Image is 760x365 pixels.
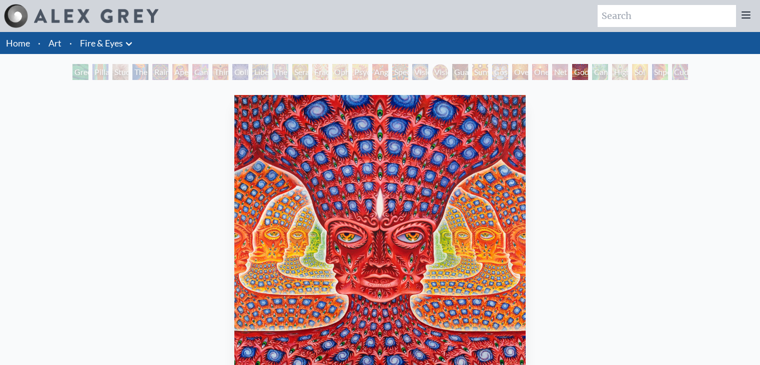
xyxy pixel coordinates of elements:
div: Vision Crystal [412,64,428,80]
div: Pillar of Awareness [92,64,108,80]
div: Shpongled [652,64,668,80]
li: · [65,32,76,54]
div: Cannabis Sutra [192,64,208,80]
div: Guardian of Infinite Vision [452,64,468,80]
div: Fractal Eyes [312,64,328,80]
a: Home [6,37,30,48]
div: Cannafist [592,64,608,80]
div: Higher Vision [612,64,628,80]
li: · [34,32,44,54]
div: Godself [572,64,588,80]
div: The Torch [132,64,148,80]
div: Oversoul [512,64,528,80]
div: The Seer [272,64,288,80]
div: Study for the Great Turn [112,64,128,80]
div: Cuddle [672,64,688,80]
a: Fire & Eyes [80,36,123,50]
div: Ophanic Eyelash [332,64,348,80]
input: Search [598,5,736,27]
div: Angel Skin [372,64,388,80]
div: Third Eye Tears of Joy [212,64,228,80]
div: Liberation Through Seeing [252,64,268,80]
div: Sol Invictus [632,64,648,80]
div: Rainbow Eye Ripple [152,64,168,80]
div: Collective Vision [232,64,248,80]
div: Green Hand [72,64,88,80]
div: One [532,64,548,80]
a: Art [48,36,61,50]
div: Cosmic Elf [492,64,508,80]
div: Vision Crystal Tondo [432,64,448,80]
div: Spectral Lotus [392,64,408,80]
div: Psychomicrograph of a Fractal Paisley Cherub Feather Tip [352,64,368,80]
div: Seraphic Transport Docking on the Third Eye [292,64,308,80]
div: Sunyata [472,64,488,80]
div: Aperture [172,64,188,80]
div: Net of Being [552,64,568,80]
